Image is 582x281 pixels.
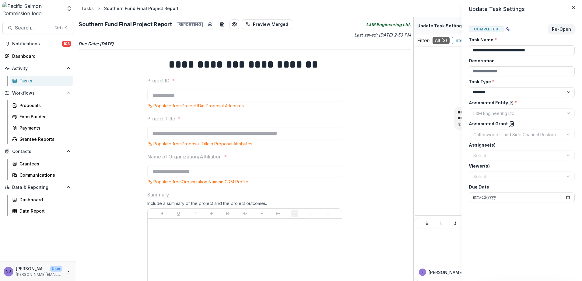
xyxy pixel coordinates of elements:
[469,57,571,64] label: Description
[469,26,503,32] span: Completed
[548,24,575,34] button: Re-Open
[469,142,571,148] label: Assignee(s)
[503,24,513,34] button: View dependent tasks
[469,184,571,190] label: Due Date
[469,163,571,169] label: Viewer(s)
[469,36,571,43] label: Task Name
[469,78,571,85] label: Task Type
[469,120,571,127] label: Associated Grant
[569,2,578,12] button: Close
[469,99,571,106] label: Associated Entity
